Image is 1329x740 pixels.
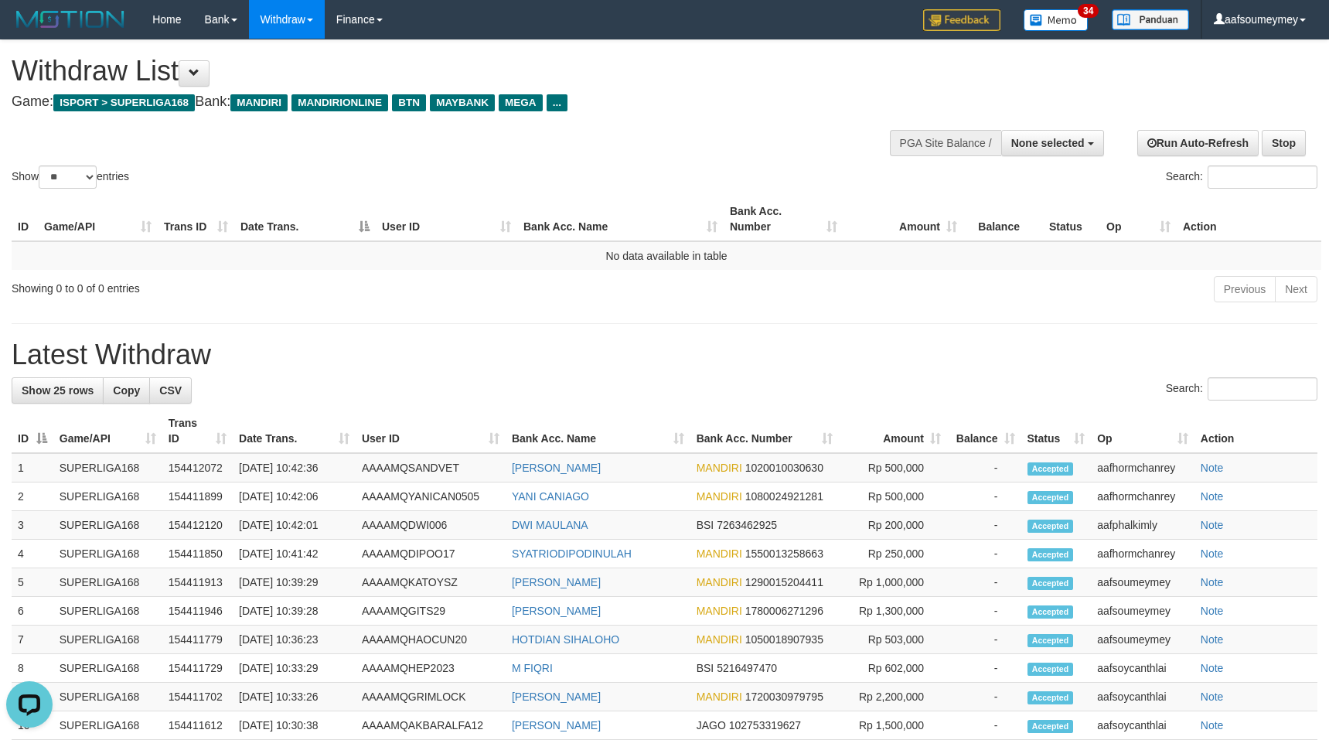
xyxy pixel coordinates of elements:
[53,409,162,453] th: Game/API: activate to sort column ascending
[233,511,356,540] td: [DATE] 10:42:01
[1027,462,1074,476] span: Accepted
[356,511,506,540] td: AAAAMQDWI006
[839,483,948,511] td: Rp 500,000
[1027,634,1074,647] span: Accepted
[1194,409,1317,453] th: Action
[697,462,742,474] span: MANDIRI
[12,511,53,540] td: 3
[12,377,104,404] a: Show 25 rows
[53,711,162,740] td: SUPERLIGA168
[53,94,195,111] span: ISPORT > SUPERLIGA168
[1275,276,1317,302] a: Next
[1091,483,1194,511] td: aafhormchanrey
[690,409,839,453] th: Bank Acc. Number: activate to sort column ascending
[1201,633,1224,646] a: Note
[1201,547,1224,560] a: Note
[162,453,233,483] td: 154412072
[1091,511,1194,540] td: aafphalkimly
[162,597,233,626] td: 154411946
[12,483,53,511] td: 2
[890,130,1001,156] div: PGA Site Balance /
[512,691,601,703] a: [PERSON_NAME]
[947,511,1021,540] td: -
[356,711,506,740] td: AAAAMQAKBARALFA12
[162,511,233,540] td: 154412120
[947,540,1021,568] td: -
[512,662,553,674] a: M FIQRI
[499,94,543,111] span: MEGA
[162,711,233,740] td: 154411612
[1091,597,1194,626] td: aafsoumeymey
[356,597,506,626] td: AAAAMQGITS29
[947,453,1021,483] td: -
[1091,453,1194,483] td: aafhormchanrey
[1001,130,1104,156] button: None selected
[158,197,234,241] th: Trans ID: activate to sort column ascending
[697,691,742,703] span: MANDIRI
[1091,568,1194,597] td: aafsoumeymey
[162,568,233,597] td: 154411913
[233,568,356,597] td: [DATE] 10:39:29
[839,654,948,683] td: Rp 602,000
[923,9,1000,31] img: Feedback.jpg
[1208,377,1317,401] input: Search:
[697,490,742,503] span: MANDIRI
[233,711,356,740] td: [DATE] 10:30:38
[947,483,1021,511] td: -
[839,597,948,626] td: Rp 1,300,000
[291,94,388,111] span: MANDIRIONLINE
[12,8,129,31] img: MOTION_logo.png
[12,540,53,568] td: 4
[717,519,777,531] span: Copy 7263462925 to clipboard
[697,605,742,617] span: MANDIRI
[1177,197,1321,241] th: Action
[512,633,619,646] a: HOTDIAN SIHALOHO
[12,165,129,189] label: Show entries
[233,453,356,483] td: [DATE] 10:42:36
[697,576,742,588] span: MANDIRI
[512,519,588,531] a: DWI MAULANA
[53,568,162,597] td: SUPERLIGA168
[547,94,567,111] span: ...
[1027,491,1074,504] span: Accepted
[512,605,601,617] a: [PERSON_NAME]
[717,662,777,674] span: Copy 5216497470 to clipboard
[697,547,742,560] span: MANDIRI
[963,197,1043,241] th: Balance
[745,691,823,703] span: Copy 1720030979795 to clipboard
[53,683,162,711] td: SUPERLIGA168
[162,483,233,511] td: 154411899
[1027,520,1074,533] span: Accepted
[53,654,162,683] td: SUPERLIGA168
[1027,548,1074,561] span: Accepted
[53,453,162,483] td: SUPERLIGA168
[839,683,948,711] td: Rp 2,200,000
[1137,130,1259,156] a: Run Auto-Refresh
[12,56,871,87] h1: Withdraw List
[947,683,1021,711] td: -
[233,654,356,683] td: [DATE] 10:33:29
[6,6,53,53] button: Open LiveChat chat widget
[745,490,823,503] span: Copy 1080024921281 to clipboard
[356,483,506,511] td: AAAAMQYANICAN0505
[230,94,288,111] span: MANDIRI
[1091,409,1194,453] th: Op: activate to sort column ascending
[1100,197,1177,241] th: Op: activate to sort column ascending
[39,165,97,189] select: Showentries
[162,540,233,568] td: 154411850
[843,197,963,241] th: Amount: activate to sort column ascending
[745,547,823,560] span: Copy 1550013258663 to clipboard
[1214,276,1276,302] a: Previous
[724,197,843,241] th: Bank Acc. Number: activate to sort column ascending
[506,409,690,453] th: Bank Acc. Name: activate to sort column ascending
[12,275,542,296] div: Showing 0 to 0 of 0 entries
[1011,137,1085,149] span: None selected
[162,626,233,654] td: 154411779
[12,453,53,483] td: 1
[1091,711,1194,740] td: aafsoycanthlai
[113,384,140,397] span: Copy
[1112,9,1189,30] img: panduan.png
[12,597,53,626] td: 6
[1201,519,1224,531] a: Note
[1201,605,1224,617] a: Note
